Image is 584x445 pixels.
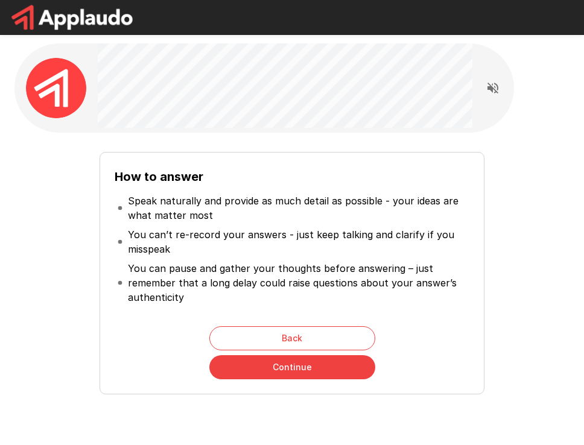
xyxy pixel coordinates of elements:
button: Read questions aloud [481,76,505,100]
p: You can’t re-record your answers - just keep talking and clarify if you misspeak [128,227,467,256]
b: How to answer [115,169,203,184]
p: You can pause and gather your thoughts before answering – just remember that a long delay could r... [128,261,467,305]
p: Speak naturally and provide as much detail as possible - your ideas are what matter most [128,194,467,222]
button: Back [209,326,375,350]
button: Continue [209,355,375,379]
img: applaudo_avatar.png [26,58,86,118]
